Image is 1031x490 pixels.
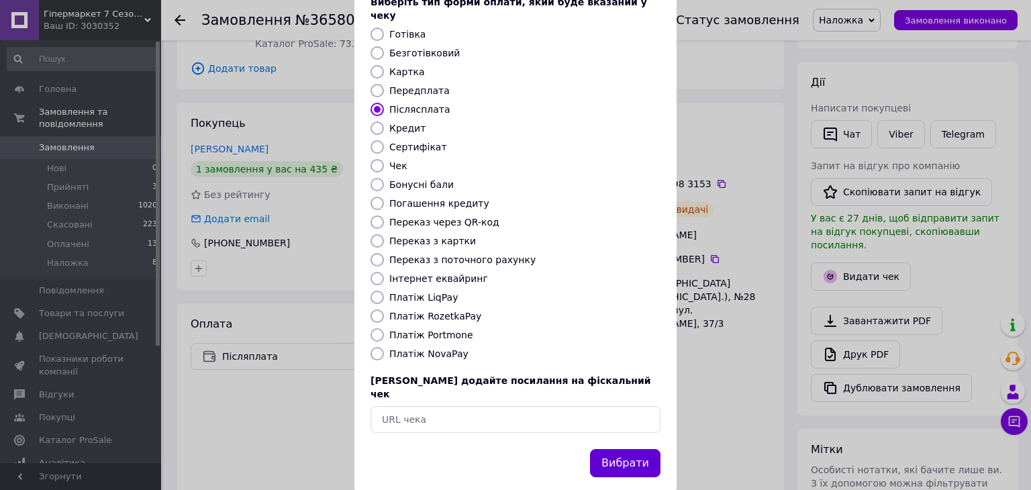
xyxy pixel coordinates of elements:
label: Платіж Portmone [389,330,473,340]
label: Передплата [389,85,450,96]
label: Післясплата [389,104,450,115]
label: Інтернет еквайринг [389,273,488,284]
label: Сертифікат [389,142,447,152]
label: Платіж NovaPay [389,348,469,359]
label: Бонусні бали [389,179,454,190]
button: Вибрати [590,449,660,478]
label: Картка [389,66,425,77]
label: Готівка [389,29,426,40]
label: Чек [389,160,407,171]
label: Платіж RozetkaPay [389,311,481,322]
label: Переказ з картки [389,236,476,246]
label: Платіж LiqPay [389,292,458,303]
label: Переказ через QR-код [389,217,499,228]
label: Погашення кредиту [389,198,489,209]
span: [PERSON_NAME] додайте посилання на фіскальний чек [371,375,651,399]
label: Переказ з поточного рахунку [389,254,536,265]
label: Безготівковий [389,48,460,58]
label: Кредит [389,123,426,134]
input: URL чека [371,406,660,433]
